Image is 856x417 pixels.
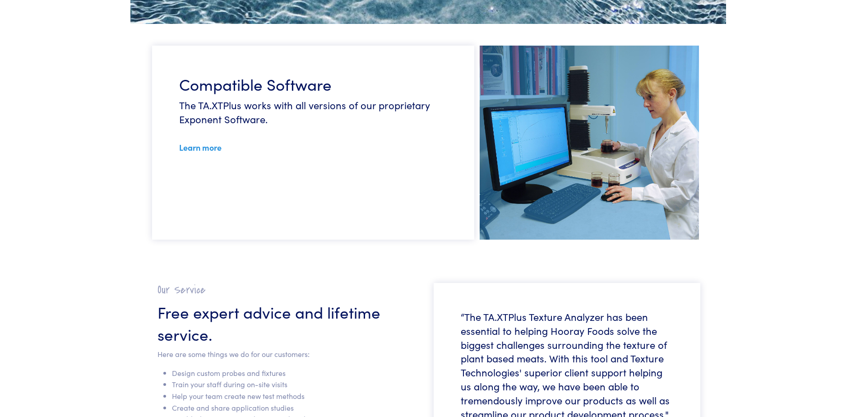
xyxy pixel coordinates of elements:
h2: Our Service [157,283,424,297]
li: Design custom probes and fixtures [172,367,424,379]
li: Create and share application studies [172,402,424,414]
a: Learn more [179,142,222,153]
h3: Free expert advice and lifetime service. [157,301,424,345]
li: Train your staff during on-site visits [172,379,424,390]
h6: The TA.XTPlus works with all versions of our proprietary Exponent Software. [179,98,447,126]
li: Help your team create new test methods [172,390,424,402]
p: Here are some things we do for our customers: [157,348,424,360]
img: ta-xt-plus-instrument-in-use.jpg [480,46,699,240]
h3: Compatible Software [179,73,447,95]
